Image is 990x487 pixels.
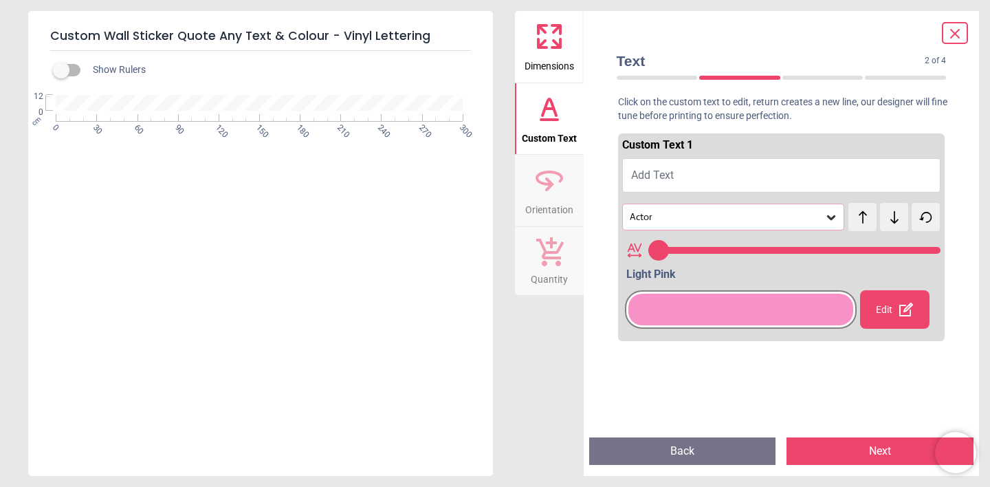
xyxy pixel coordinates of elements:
[17,107,43,118] span: 0
[531,266,568,287] span: Quantity
[515,83,584,155] button: Custom Text
[606,96,958,122] p: Click on the custom text to edit, return creates a new line, our designer will fine tune before p...
[522,125,577,146] span: Custom Text
[935,432,976,473] iframe: Brevo live chat
[525,53,574,74] span: Dimensions
[860,290,929,329] div: Edit
[61,62,493,78] div: Show Rulers
[50,22,471,51] h5: Custom Wall Sticker Quote Any Text & Colour - Vinyl Lettering
[622,158,941,193] button: Add Text
[617,51,925,71] span: Text
[17,91,43,102] span: 12
[525,197,573,217] span: Orientation
[786,437,973,465] button: Next
[515,11,584,83] button: Dimensions
[622,138,693,151] span: Custom Text 1
[631,169,674,182] span: Add Text
[515,155,584,226] button: Orientation
[626,267,941,282] div: Light Pink
[628,211,825,223] div: Actor
[589,437,776,465] button: Back
[515,227,584,296] button: Quantity
[925,55,946,67] span: 2 of 4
